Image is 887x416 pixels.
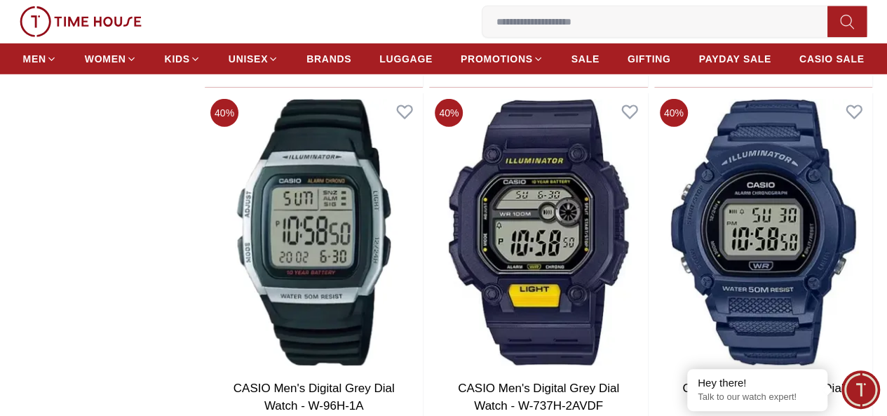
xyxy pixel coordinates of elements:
[379,46,433,72] a: LUGGAGE
[429,93,647,371] img: CASIO Men's Digital Grey Dial Watch - W-737H-2AVDF
[458,382,619,413] a: CASIO Men's Digital Grey Dial Watch - W-737H-2AVDF
[165,52,190,66] span: KIDS
[698,52,771,66] span: PAYDAY SALE
[698,391,817,403] p: Talk to our watch expert!
[23,46,57,72] a: MEN
[461,46,543,72] a: PROMOTIONS
[306,52,351,66] span: BRANDS
[379,52,433,66] span: LUGGAGE
[461,52,533,66] span: PROMOTIONS
[799,52,865,66] span: CASIO SALE
[165,46,201,72] a: KIDS
[85,46,137,72] a: WOMEN
[628,46,671,72] a: GIFTING
[571,52,600,66] span: SALE
[205,93,423,371] img: CASIO Men's Digital Grey Dial Watch - W-96H-1A
[698,376,817,390] div: Hey there!
[654,93,872,371] img: CASIO Men's Digital Grey Dial Watch - W-219H-2AVDF
[698,46,771,72] a: PAYDAY SALE
[660,99,688,127] span: 40 %
[229,46,278,72] a: UNISEX
[85,52,126,66] span: WOMEN
[628,52,671,66] span: GIFTING
[20,6,142,37] img: ...
[841,370,880,409] div: Chat Widget
[210,99,238,127] span: 40 %
[229,52,268,66] span: UNISEX
[571,46,600,72] a: SALE
[233,382,395,413] a: CASIO Men's Digital Grey Dial Watch - W-96H-1A
[682,382,844,413] a: CASIO Men's Digital Grey Dial Watch - W-219H-2AVDF
[23,52,46,66] span: MEN
[306,46,351,72] a: BRANDS
[799,46,865,72] a: CASIO SALE
[435,99,463,127] span: 40 %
